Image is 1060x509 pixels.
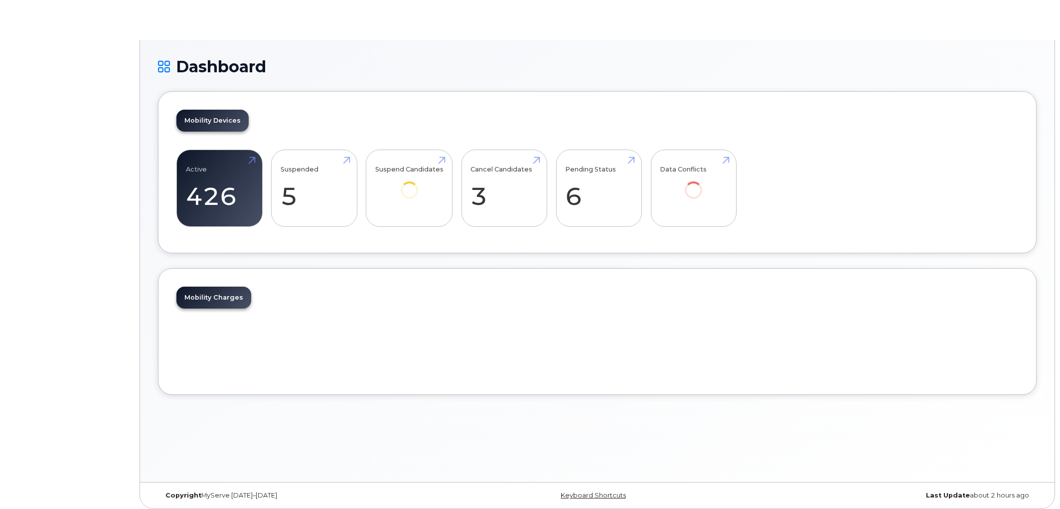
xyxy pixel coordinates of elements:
strong: Last Update [926,492,970,499]
strong: Copyright [165,492,201,499]
a: Mobility Devices [176,110,249,132]
h1: Dashboard [158,58,1037,75]
a: Keyboard Shortcuts [561,492,626,499]
a: Data Conflicts [660,156,727,213]
a: Pending Status 6 [565,156,632,221]
a: Mobility Charges [176,287,251,309]
a: Suspend Candidates [375,156,444,213]
div: about 2 hours ago [744,492,1037,500]
div: MyServe [DATE]–[DATE] [158,492,451,500]
a: Suspended 5 [281,156,348,221]
a: Active 426 [186,156,253,221]
a: Cancel Candidates 3 [470,156,538,221]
